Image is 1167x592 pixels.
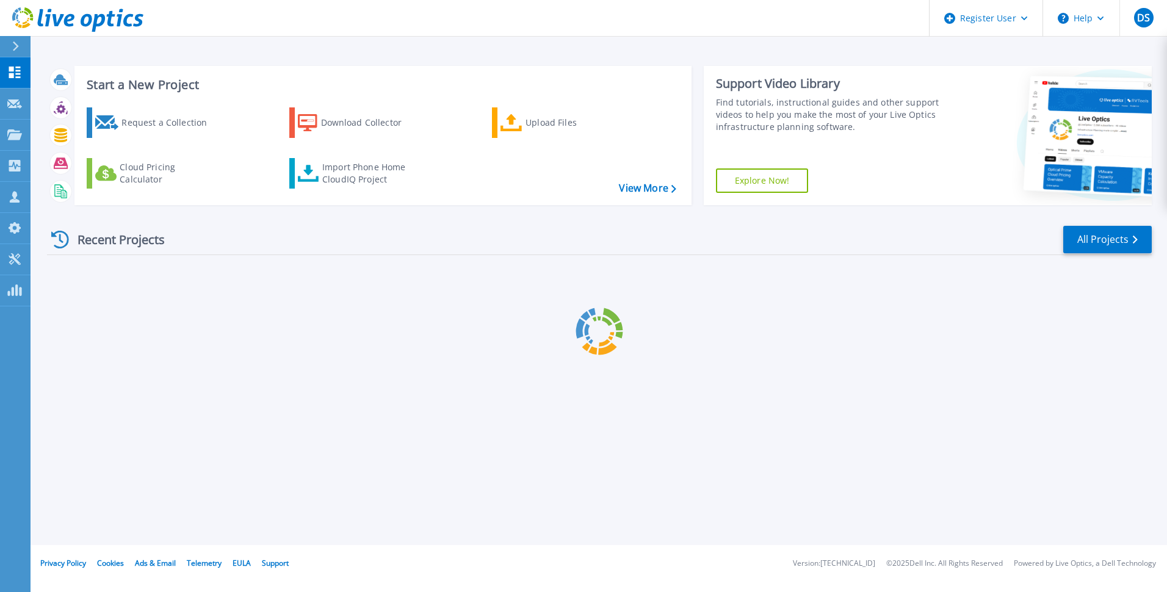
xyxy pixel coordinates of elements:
a: Upload Files [492,107,628,138]
div: Request a Collection [121,110,219,135]
a: Cookies [97,558,124,568]
div: Cloud Pricing Calculator [120,161,217,186]
a: Cloud Pricing Calculator [87,158,223,189]
a: Ads & Email [135,558,176,568]
h3: Start a New Project [87,78,676,92]
li: Powered by Live Optics, a Dell Technology [1014,560,1156,568]
a: Download Collector [289,107,425,138]
div: Support Video Library [716,76,944,92]
div: Upload Files [526,110,623,135]
a: EULA [233,558,251,568]
span: DS [1137,13,1150,23]
a: View More [619,182,676,194]
a: Telemetry [187,558,222,568]
div: Download Collector [321,110,419,135]
a: All Projects [1063,226,1152,253]
li: © 2025 Dell Inc. All Rights Reserved [886,560,1003,568]
div: Find tutorials, instructional guides and other support videos to help you make the most of your L... [716,96,944,133]
div: Import Phone Home CloudIQ Project [322,161,417,186]
a: Privacy Policy [40,558,86,568]
div: Recent Projects [47,225,181,254]
a: Support [262,558,289,568]
li: Version: [TECHNICAL_ID] [793,560,875,568]
a: Request a Collection [87,107,223,138]
a: Explore Now! [716,168,809,193]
